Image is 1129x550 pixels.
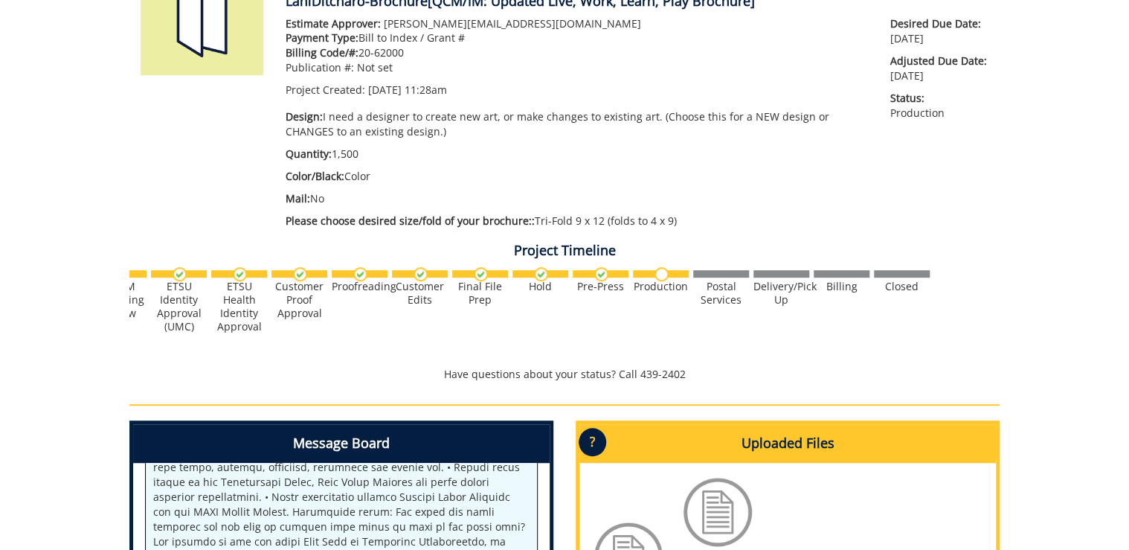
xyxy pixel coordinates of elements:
[452,280,508,307] div: Final File Prep
[890,16,988,31] span: Desired Due Date:
[753,280,809,307] div: Delivery/Pick Up
[890,54,988,68] span: Adjusted Due Date:
[890,16,988,46] p: [DATE]
[233,267,247,281] img: checkmark
[890,91,988,121] p: Production
[129,243,1000,258] h4: Project Timeline
[286,45,358,60] span: Billing Code/#:
[286,16,868,31] p: [PERSON_NAME][EMAIL_ADDRESS][DOMAIN_NAME]
[693,280,749,307] div: Postal Services
[890,91,988,106] span: Status:
[286,147,868,162] p: 1,500
[573,280,628,293] div: Pre-Press
[814,280,869,293] div: Billing
[286,214,535,228] span: Please choose desired size/fold of your brochure::
[271,280,327,320] div: Customer Proof Approval
[286,169,344,183] span: Color/Black:
[392,280,448,307] div: Customer Edits
[286,191,310,205] span: Mail:
[286,169,868,184] p: Color
[633,280,689,293] div: Production
[211,280,267,333] div: ETSU Health Identity Approval
[286,31,868,45] p: Bill to Index / Grant #
[594,267,608,281] img: checkmark
[357,60,393,74] span: Not set
[286,214,868,228] p: Tri-Fold 9 x 12 (folds to 4 x 9)
[874,280,930,293] div: Closed
[286,31,358,45] span: Payment Type:
[353,267,367,281] img: checkmark
[579,428,606,456] p: ?
[474,267,488,281] img: checkmark
[151,280,207,333] div: ETSU Identity Approval (UMC)
[512,280,568,293] div: Hold
[286,147,332,161] span: Quantity:
[173,267,187,281] img: checkmark
[332,280,387,293] div: Proofreading
[534,267,548,281] img: checkmark
[286,83,365,97] span: Project Created:
[579,424,996,463] h4: Uploaded Files
[286,45,868,60] p: 20-62000
[414,267,428,281] img: checkmark
[890,54,988,83] p: [DATE]
[286,109,868,139] p: I need a designer to create new art, or make changes to existing art. (Choose this for a NEW desi...
[286,60,354,74] span: Publication #:
[368,83,447,97] span: [DATE] 11:28am
[133,424,550,463] h4: Message Board
[654,267,669,281] img: no
[286,109,323,124] span: Design:
[286,16,381,31] span: Estimate Approver:
[129,367,1000,382] p: Have questions about your status? Call 439-2402
[286,191,868,206] p: No
[293,267,307,281] img: checkmark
